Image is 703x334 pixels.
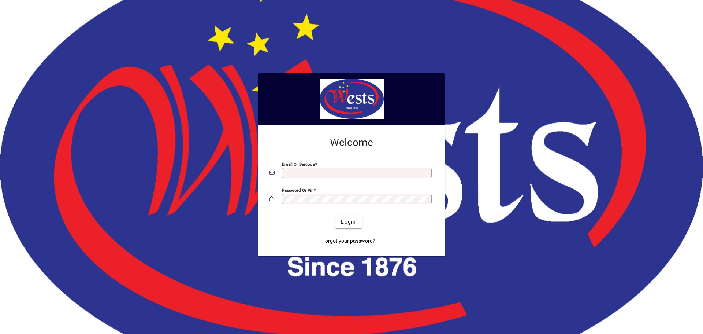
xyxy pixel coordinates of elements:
mat-label: Password or Pin [282,188,313,193]
span: Login [341,218,356,226]
span: Forgot your password? [322,237,375,245]
button: Login [335,215,362,228]
h2: Welcome [269,136,434,149]
mat-label: Email or Barcode [282,162,315,167]
a: Forgot your password? [319,234,378,247]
